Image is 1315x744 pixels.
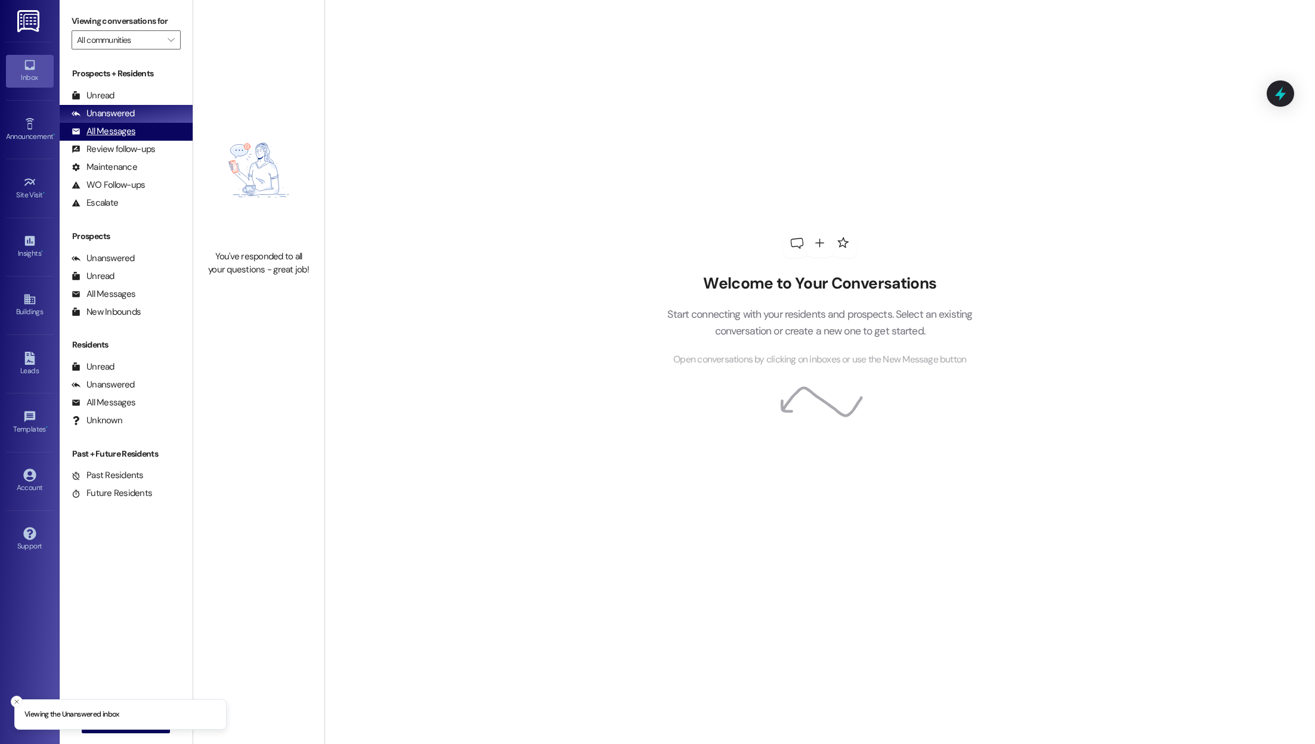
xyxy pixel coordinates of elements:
span: • [41,247,43,256]
a: Buildings [6,289,54,321]
div: You've responded to all your questions - great job! [206,250,311,276]
div: Escalate [72,197,118,209]
h2: Welcome to Your Conversations [649,274,991,293]
div: WO Follow-ups [72,179,145,191]
span: • [43,189,45,197]
div: Future Residents [72,487,152,500]
div: All Messages [72,396,135,409]
p: Viewing the Unanswered inbox [24,709,119,720]
div: Unanswered [72,379,135,391]
div: All Messages [72,125,135,138]
div: Residents [60,339,193,351]
a: Account [6,465,54,497]
p: Start connecting with your residents and prospects. Select an existing conversation or create a n... [649,306,991,340]
div: Review follow-ups [72,143,155,156]
div: Unread [72,89,115,102]
a: Site Visit • [6,172,54,204]
div: Past + Future Residents [60,448,193,460]
div: Unread [72,270,115,283]
span: • [53,131,55,139]
div: Maintenance [72,161,137,173]
span: • [46,423,48,432]
img: empty-state [206,96,311,245]
div: Prospects + Residents [60,67,193,80]
div: Unanswered [72,107,135,120]
a: Leads [6,348,54,380]
div: Unknown [72,414,122,427]
div: New Inbounds [72,306,141,318]
button: Close toast [11,696,23,708]
a: Insights • [6,231,54,263]
div: Prospects [60,230,193,243]
label: Viewing conversations for [72,12,181,30]
div: All Messages [72,288,135,300]
div: Unread [72,361,115,373]
i:  [168,35,174,45]
a: Templates • [6,407,54,439]
div: Past Residents [72,469,144,482]
a: Inbox [6,55,54,87]
a: Support [6,523,54,556]
div: Unanswered [72,252,135,265]
img: ResiDesk Logo [17,10,42,32]
input: All communities [77,30,162,49]
span: Open conversations by clicking on inboxes or use the New Message button [673,352,966,367]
